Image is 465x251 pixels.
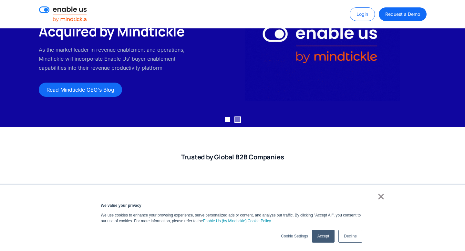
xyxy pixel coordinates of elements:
[281,233,308,239] a: Cookie Settings
[225,117,230,122] div: Show slide 1 of 2
[338,230,362,243] a: Decline
[101,203,141,208] strong: We value your privacy
[312,230,335,243] a: Accept
[101,212,364,224] p: We use cookies to enhance your browsing experience, serve personalized ads or content, and analyz...
[39,5,193,40] h2: News: Enable Us Acquired by Mindtickle
[39,153,426,161] h2: Trusted by Global B2B Companies
[377,194,385,199] a: ×
[39,45,193,72] p: As the market leader in revenue enablement and operations, Mindtickle will incorporate Enable Us'...
[459,245,465,251] iframe: Qualified Messenger
[379,7,426,21] a: Request a Demo
[203,218,271,224] a: Enable Us (by Mindtickle) Cookie Policy
[350,7,375,21] a: Login
[39,83,122,97] a: Read Mindtickle CEO's Blog
[235,117,240,122] div: Show slide 2 of 2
